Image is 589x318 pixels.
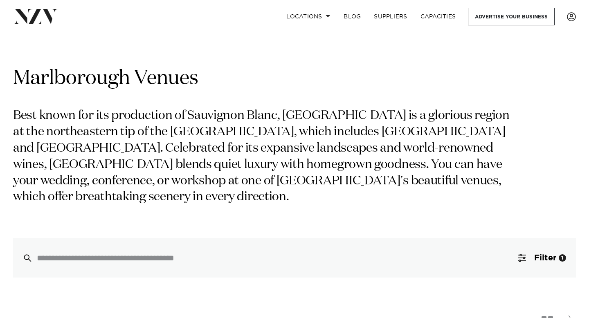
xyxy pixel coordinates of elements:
[559,254,566,262] div: 1
[468,8,555,25] a: Advertise your business
[280,8,337,25] a: Locations
[337,8,367,25] a: BLOG
[13,66,576,92] h1: Marlborough Venues
[414,8,463,25] a: Capacities
[534,254,556,262] span: Filter
[508,238,576,278] button: Filter1
[367,8,414,25] a: SUPPLIERS
[13,108,519,206] p: Best known for its production of Sauvignon Blanc, [GEOGRAPHIC_DATA] is a glorious region at the n...
[13,9,58,24] img: nzv-logo.png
